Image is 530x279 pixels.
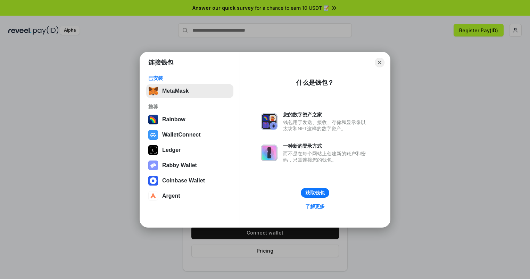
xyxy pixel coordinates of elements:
img: svg+xml,%3Csvg%20width%3D%2228%22%20height%3D%2228%22%20viewBox%3D%220%200%2028%2028%22%20fill%3D... [148,191,158,201]
h1: 连接钱包 [148,58,173,67]
img: svg+xml,%3Csvg%20width%3D%22120%22%20height%3D%22120%22%20viewBox%3D%220%200%20120%20120%22%20fil... [148,115,158,124]
div: Rainbow [162,116,185,123]
a: 了解更多 [301,202,329,211]
button: WalletConnect [146,128,233,142]
div: 已安装 [148,75,231,81]
img: svg+xml,%3Csvg%20width%3D%2228%22%20height%3D%2228%22%20viewBox%3D%220%200%2028%2028%22%20fill%3D... [148,176,158,186]
button: Rabby Wallet [146,158,233,172]
img: svg+xml,%3Csvg%20width%3D%2228%22%20height%3D%2228%22%20viewBox%3D%220%200%2028%2028%22%20fill%3D... [148,130,158,140]
img: svg+xml,%3Csvg%20xmlns%3D%22http%3A%2F%2Fwww.w3.org%2F2000%2Fsvg%22%20width%3D%2228%22%20height%3... [148,145,158,155]
div: Argent [162,193,180,199]
div: 而不是在每个网站上创建新的账户和密码，只需连接您的钱包。 [283,150,369,163]
img: svg+xml,%3Csvg%20xmlns%3D%22http%3A%2F%2Fwww.w3.org%2F2000%2Fsvg%22%20fill%3D%22none%22%20viewBox... [261,113,278,130]
div: MetaMask [162,88,189,94]
div: Rabby Wallet [162,162,197,169]
button: MetaMask [146,84,233,98]
div: 一种新的登录方式 [283,143,369,149]
div: Ledger [162,147,181,153]
div: 您的数字资产之家 [283,112,369,118]
button: Argent [146,189,233,203]
button: 获取钱包 [301,188,329,198]
div: 什么是钱包？ [296,79,334,87]
img: svg+xml,%3Csvg%20xmlns%3D%22http%3A%2F%2Fwww.w3.org%2F2000%2Fsvg%22%20fill%3D%22none%22%20viewBox... [261,145,278,161]
img: svg+xml,%3Csvg%20fill%3D%22none%22%20height%3D%2233%22%20viewBox%3D%220%200%2035%2033%22%20width%... [148,86,158,96]
button: Rainbow [146,113,233,126]
div: 获取钱包 [305,190,325,196]
div: Coinbase Wallet [162,178,205,184]
img: svg+xml,%3Csvg%20xmlns%3D%22http%3A%2F%2Fwww.w3.org%2F2000%2Fsvg%22%20fill%3D%22none%22%20viewBox... [148,161,158,170]
button: Close [375,58,384,67]
div: 了解更多 [305,203,325,210]
button: Coinbase Wallet [146,174,233,188]
div: 推荐 [148,104,231,110]
div: 钱包用于发送、接收、存储和显示像以太坊和NFT这样的数字资产。 [283,119,369,132]
button: Ledger [146,143,233,157]
div: WalletConnect [162,132,201,138]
